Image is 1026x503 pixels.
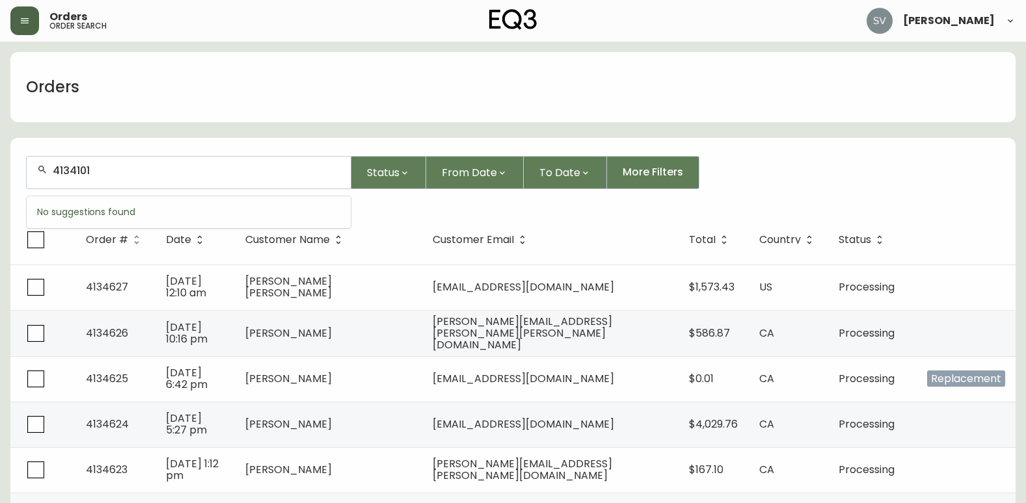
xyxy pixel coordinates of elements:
[689,462,723,477] span: $167.10
[86,417,129,432] span: 4134624
[839,462,895,477] span: Processing
[166,234,208,246] span: Date
[166,456,219,483] span: [DATE] 1:12 pm
[489,9,537,30] img: logo
[367,164,399,181] span: Status
[623,165,683,179] span: More Filters
[433,314,612,352] span: [PERSON_NAME][EMAIL_ADDRESS][PERSON_NAME][PERSON_NAME][DOMAIN_NAME]
[245,236,330,244] span: Customer Name
[839,236,871,244] span: Status
[433,456,612,483] span: [PERSON_NAME][EMAIL_ADDRESS][PERSON_NAME][DOMAIN_NAME]
[166,236,191,244] span: Date
[539,164,580,181] span: To Date
[86,462,128,477] span: 4134623
[53,164,340,177] input: Search
[245,326,332,341] span: [PERSON_NAME]
[433,371,614,386] span: [EMAIL_ADDRESS][DOMAIN_NAME]
[867,8,893,34] img: 0ef69294c49e88f033bcbeb13310b844
[433,279,614,294] span: [EMAIL_ADDRESS][DOMAIN_NAME]
[839,326,895,341] span: Processing
[759,279,772,294] span: US
[433,234,531,246] span: Customer Email
[759,236,801,244] span: Country
[49,12,87,22] span: Orders
[759,326,774,341] span: CA
[759,462,774,477] span: CA
[245,274,332,300] span: [PERSON_NAME] [PERSON_NAME]
[759,417,774,432] span: CA
[689,234,733,246] span: Total
[839,234,888,246] span: Status
[607,156,699,189] button: More Filters
[426,156,524,189] button: From Date
[86,326,128,341] span: 4134626
[166,411,207,437] span: [DATE] 5:27 pm
[689,326,730,341] span: $586.87
[245,462,332,477] span: [PERSON_NAME]
[839,279,895,294] span: Processing
[759,371,774,386] span: CA
[689,279,735,294] span: $1,573.43
[245,417,332,432] span: [PERSON_NAME]
[839,417,895,432] span: Processing
[27,196,351,228] div: No suggestions found
[433,236,514,244] span: Customer Email
[166,365,208,392] span: [DATE] 6:42 pm
[26,76,79,98] h1: Orders
[927,370,1005,387] span: Replacement
[166,320,208,346] span: [DATE] 10:16 pm
[689,417,738,432] span: $4,029.76
[903,16,995,26] span: [PERSON_NAME]
[245,234,347,246] span: Customer Name
[166,274,206,300] span: [DATE] 12:10 am
[86,371,128,386] span: 4134625
[524,156,607,189] button: To Date
[433,417,614,432] span: [EMAIL_ADDRESS][DOMAIN_NAME]
[245,371,332,386] span: [PERSON_NAME]
[689,371,714,386] span: $0.01
[442,164,497,181] span: From Date
[86,279,128,294] span: 4134627
[351,156,426,189] button: Status
[839,371,895,386] span: Processing
[759,234,818,246] span: Country
[86,236,128,244] span: Order #
[49,22,107,30] h5: order search
[86,234,145,246] span: Order #
[689,236,716,244] span: Total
